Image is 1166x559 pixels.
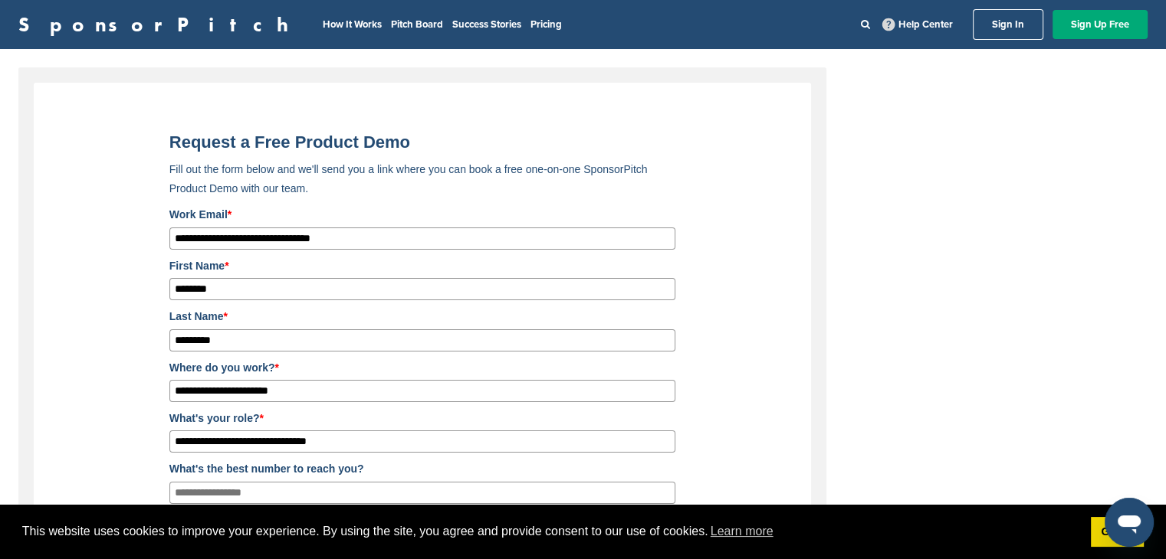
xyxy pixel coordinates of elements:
a: Sign Up Free [1053,10,1148,39]
iframe: Button to launch messaging window [1105,498,1154,547]
label: First Name [169,257,675,274]
label: Last Name [169,308,675,325]
a: How It Works [323,18,382,31]
label: Where do you work? [169,359,675,376]
label: What's the best number to reach you? [169,460,675,477]
a: Pricing [530,18,562,31]
label: Work Email [169,206,675,223]
title: Request a Free Product Demo [169,132,675,152]
a: Success Stories [452,18,521,31]
a: Pitch Board [391,18,443,31]
a: Sign In [973,9,1043,40]
label: What's your role? [169,410,675,427]
p: Fill out the form below and we'll send you a link where you can book a free one-on-one SponsorPit... [169,160,675,198]
a: SponsorPitch [18,15,298,34]
a: learn more about cookies [708,520,776,543]
span: This website uses cookies to improve your experience. By using the site, you agree and provide co... [22,520,1079,543]
a: Help Center [879,15,956,34]
a: dismiss cookie message [1091,517,1144,548]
